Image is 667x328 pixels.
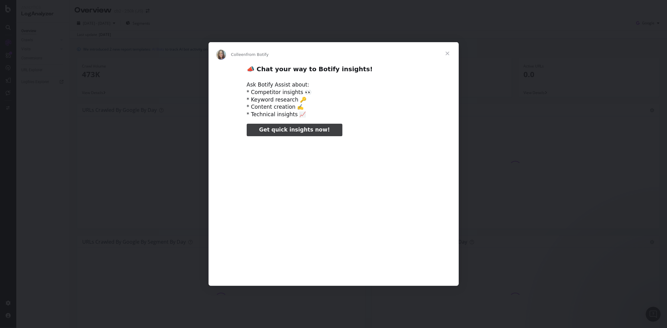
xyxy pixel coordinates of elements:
img: Profile image for Colleen [216,50,226,60]
span: Colleen [231,52,246,57]
h2: 📣 Chat your way to Botify insights! [247,65,421,77]
div: Ask Botify Assist about: * Competitor insights 👀 * Keyword research 🔑 * Content creation ✍️ * Tec... [247,81,421,118]
span: Close [436,42,459,65]
span: Get quick insights now! [259,127,330,133]
span: from Botify [246,52,269,57]
a: Get quick insights now! [247,124,342,136]
video: Play video [203,142,464,272]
